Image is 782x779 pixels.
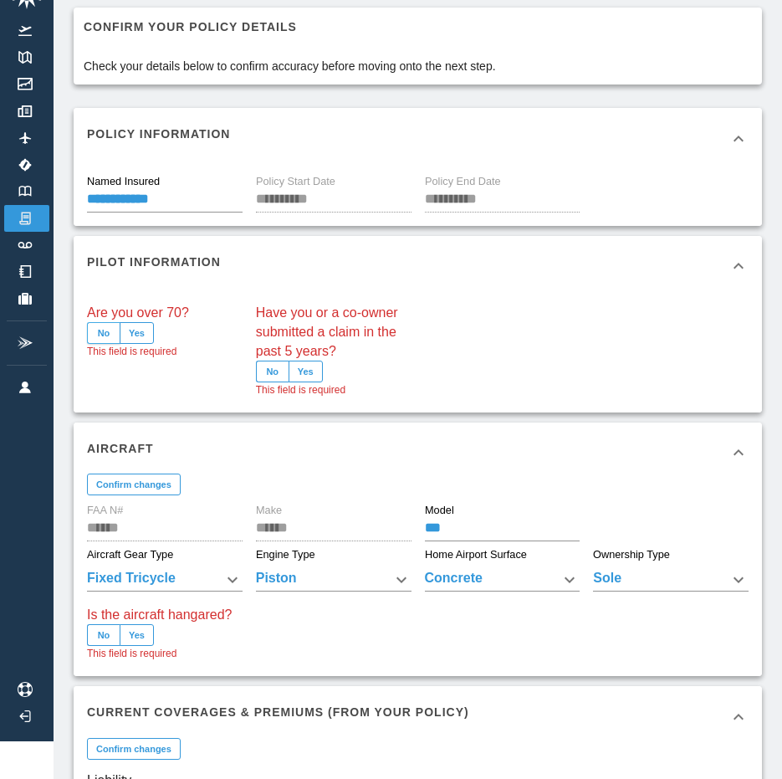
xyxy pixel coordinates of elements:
div: Piston [256,568,411,592]
span: This field is required [256,382,345,399]
h6: Current Coverages & Premiums (from your policy) [87,703,469,721]
label: Named Insured [87,174,160,189]
button: No [87,322,120,344]
label: Engine Type [256,547,315,562]
label: Have you or a co-owner submitted a claim in the past 5 years? [256,303,411,361]
div: Pilot Information [74,236,762,296]
button: No [256,361,289,382]
div: Policy Information [74,108,762,168]
span: This field is required [87,344,176,361]
label: Are you over 70? [87,303,189,322]
label: Policy Start Date [256,174,335,189]
h6: Pilot Information [87,253,221,271]
button: Yes [120,322,154,344]
div: Concrete [425,568,580,592]
button: Yes [289,361,323,382]
h6: Confirm your policy details [84,18,752,36]
div: Sole [593,568,749,592]
label: Ownership Type [593,547,670,562]
h6: Aircraft [87,439,154,458]
h6: Policy Information [87,125,230,143]
div: Current Coverages & Premiums (from your policy) [74,686,762,746]
button: No [87,624,120,646]
label: Aircraft Gear Type [87,547,173,562]
label: Is the aircraft hangared? [87,605,232,624]
div: Fixed Tricycle [87,568,243,592]
p: Check your details below to confirm accuracy before moving onto the next step. [84,58,752,74]
label: FAA N# [87,504,123,519]
label: Make [256,504,282,519]
button: Confirm changes [87,474,181,495]
div: Aircraft [74,423,762,483]
label: Home Airport Surface [425,547,527,562]
label: Model [425,504,454,519]
button: Yes [120,624,154,646]
button: Confirm changes [87,738,181,760]
span: This field is required [87,646,176,663]
label: Policy End Date [425,174,501,189]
